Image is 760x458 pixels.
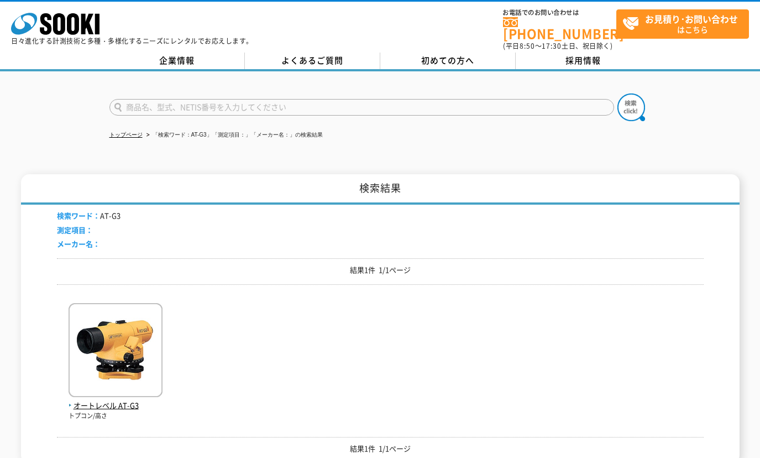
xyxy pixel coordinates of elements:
[57,210,100,221] span: 検索ワード：
[57,210,120,222] li: AT-G3
[69,400,163,412] span: オートレベル AT-G3
[520,41,535,51] span: 8:50
[11,38,253,44] p: 日々進化する計測技術と多種・多様化するニーズにレンタルでお応えします。
[503,41,612,51] span: (平日 ～ 土日、祝日除く)
[69,303,163,400] img: AT-G3
[245,53,380,69] a: よくあるご質問
[380,53,516,69] a: 初めての方へ
[57,225,93,235] span: 測定項目：
[109,99,614,116] input: 商品名、型式、NETIS番号を入力してください
[503,17,616,40] a: [PHONE_NUMBER]
[109,53,245,69] a: 企業情報
[69,412,163,421] p: トプコン/高さ
[57,264,704,276] p: 結果1件 1/1ページ
[57,238,100,249] span: メーカー名：
[542,41,562,51] span: 17:30
[421,54,474,66] span: 初めての方へ
[516,53,651,69] a: 採用情報
[21,174,740,205] h1: 検索結果
[616,9,749,39] a: お見積り･お問い合わせはこちら
[144,129,323,141] li: 「検索ワード：AT-G3」「測定項目：」「メーカー名：」の検索結果
[645,12,738,25] strong: お見積り･お問い合わせ
[617,93,645,121] img: btn_search.png
[109,132,143,138] a: トップページ
[57,443,704,455] p: 結果1件 1/1ページ
[69,388,163,412] a: オートレベル AT-G3
[503,9,616,16] span: お電話でのお問い合わせは
[622,10,748,38] span: はこちら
